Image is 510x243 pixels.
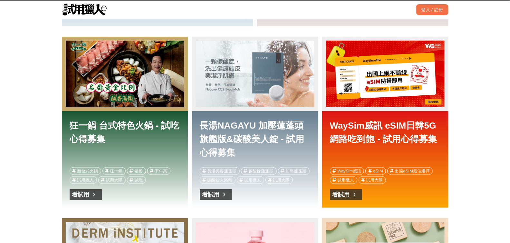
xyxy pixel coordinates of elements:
div: 試用獵人 [77,177,94,184]
a: 看試用 [330,189,362,200]
div: 試用獵人 [245,177,261,184]
div: 試用大隊 [106,177,123,184]
a: 看試用 [70,189,102,200]
div: 看試用 [332,190,350,200]
a: 長湯NAGAYU 加壓蓮蓬頭旗艦版&碳酸美人錠 - 試用心得募集 [200,119,311,158]
a: 試吃 [127,176,146,184]
a: 新台式火鍋 [70,167,101,175]
a: WaySim威訊 eSIM日韓5G網路吃到飽 - 試用心得募集 [330,119,441,158]
div: 聚餐 [135,168,143,175]
a: 狂一鍋 台式特色火鍋 - 試吃心得募集 [70,119,180,158]
a: 長湯美容蓮蓬頭 [200,167,240,175]
div: 試用獵人 [338,177,354,184]
a: 試用大隊 [98,176,126,184]
a: 試用大隊 [359,176,386,184]
a: 碳酸錠蓮蓬頭 [241,167,277,175]
a: 碳酸錠入浴劑 [200,176,236,184]
a: 試用獵人 [237,176,264,184]
div: 出國eSIM最佳選擇 [395,168,430,175]
div: eSIM [373,168,383,175]
a: eSIM [365,167,386,175]
a: 聚餐 [127,167,146,175]
div: 碳酸錠入浴劑 [207,177,233,184]
a: 看試用 [200,189,232,200]
div: 看試用 [72,190,90,200]
div: 試吃 [135,177,143,184]
a: WaySim威訊 eSIM日韓5G網路吃到飽 - 試用心得募集 [326,41,445,107]
a: WaySim威訊 [330,167,364,175]
a: 加壓蓮蓬頭 [278,167,310,175]
a: 試用大隊 [265,176,293,184]
div: 新台式火鍋 [77,168,98,175]
div: 下午茶 [155,168,168,175]
div: 狂一鍋 [110,168,123,175]
div: 試用大隊 [366,177,383,184]
div: 看試用 [202,190,220,200]
div: 登入 / 註冊 [416,4,448,15]
a: 狂一鍋 [102,167,126,175]
a: 試用獵人 [70,176,97,184]
div: 長湯美容蓮蓬頭 [207,168,237,175]
a: 下午茶 [147,167,170,175]
img: 試用獵人 [62,4,107,15]
div: WaySim威訊 [338,168,361,175]
div: 加壓蓮蓬頭 [286,168,307,175]
a: 狂一鍋 台式特色火鍋 - 試吃心得募集 [66,41,184,107]
div: 試用大隊 [273,177,290,184]
a: 試用獵人 [330,176,357,184]
a: 長湯NAGAYU 加壓蓮蓬頭旗艦版&碳酸美人錠 - 試用心得募集 [196,41,314,107]
div: 碳酸錠蓮蓬頭 [249,168,274,175]
a: 出國eSIM最佳選擇 [387,167,433,175]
